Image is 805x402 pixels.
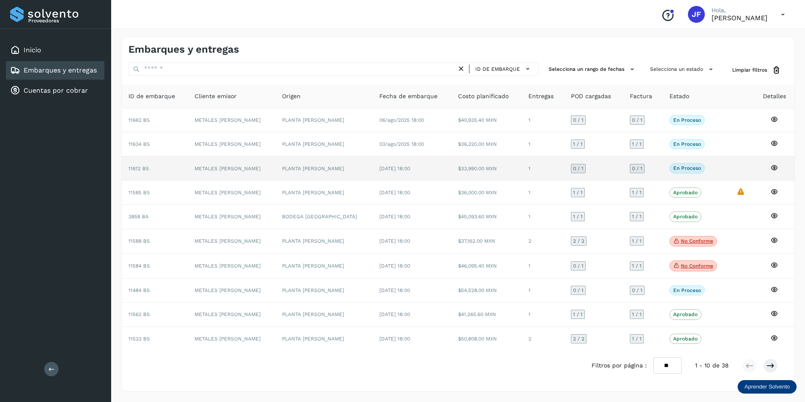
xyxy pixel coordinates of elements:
[379,190,410,196] span: [DATE] 18:00
[188,108,275,132] td: METALES [PERSON_NAME]
[275,181,373,205] td: PLANTA [PERSON_NAME]
[573,288,584,293] span: 0 / 1
[632,118,642,123] span: 0 / 1
[275,327,373,351] td: PLANTA [PERSON_NAME]
[275,156,373,180] td: PLANTA [PERSON_NAME]
[379,92,437,101] span: Fecha de embarque
[673,165,701,171] p: En proceso
[573,312,583,317] span: 1 / 1
[379,263,410,269] span: [DATE] 18:00
[188,327,275,351] td: METALES [PERSON_NAME]
[128,190,150,196] span: 11585 BS
[451,205,522,229] td: $45,093.60 MXN
[545,62,640,76] button: Selecciona un rango de fechas
[451,303,522,327] td: $41,265.60 MXN
[451,254,522,279] td: $46,095.40 MXN
[128,287,150,293] span: 11484 BS
[738,380,797,394] div: Aprender Solvento
[695,361,729,370] span: 1 - 10 de 38
[673,336,698,342] p: Aprobado
[528,92,554,101] span: Entregas
[275,303,373,327] td: PLANTA [PERSON_NAME]
[28,18,101,24] p: Proveedores
[475,65,520,73] span: ID de embarque
[128,214,149,220] span: 3858 BA
[632,288,642,293] span: 0 / 1
[522,327,564,351] td: 2
[632,336,642,341] span: 1 / 1
[673,190,698,196] p: Aprobado
[573,263,584,268] span: 0 / 1
[275,132,373,156] td: PLANTA [PERSON_NAME]
[458,92,509,101] span: Costo planificado
[681,263,713,269] p: No conforme
[673,214,698,220] p: Aprobado
[522,181,564,205] td: 1
[673,311,698,317] p: Aprobado
[6,81,104,100] div: Cuentas por cobrar
[188,229,275,254] td: METALES [PERSON_NAME]
[473,63,535,75] button: ID de embarque
[725,62,788,78] button: Limpiar filtros
[128,117,150,123] span: 11662 BS
[451,181,522,205] td: $36,000.00 MXN
[451,327,522,351] td: $50,808.00 MXN
[732,66,767,74] span: Limpiar filtros
[275,229,373,254] td: PLANTA [PERSON_NAME]
[522,108,564,132] td: 1
[188,132,275,156] td: METALES [PERSON_NAME]
[128,311,150,317] span: 11562 BS
[379,311,410,317] span: [DATE] 18:00
[188,303,275,327] td: METALES [PERSON_NAME]
[128,43,239,56] h4: Embarques y entregas
[128,336,150,342] span: 11533 BS
[188,279,275,303] td: METALES [PERSON_NAME]
[763,92,786,101] span: Detalles
[275,279,373,303] td: PLANTA [PERSON_NAME]
[128,92,175,101] span: ID de embarque
[522,229,564,254] td: 2
[522,254,564,279] td: 1
[573,166,584,171] span: 0 / 1
[573,214,583,219] span: 1 / 1
[632,142,642,147] span: 1 / 1
[522,132,564,156] td: 1
[188,254,275,279] td: METALES [PERSON_NAME]
[681,238,713,244] p: No conforme
[451,279,522,303] td: $54,528.00 MXN
[275,108,373,132] td: PLANTA [PERSON_NAME]
[632,312,642,317] span: 1 / 1
[6,61,104,80] div: Embarques y entregas
[24,46,41,54] a: Inicio
[451,108,522,132] td: $40,935.40 MXN
[522,205,564,229] td: 1
[630,92,652,101] span: Factura
[673,141,701,147] p: En proceso
[744,383,790,390] p: Aprender Solvento
[522,156,564,180] td: 1
[128,238,150,244] span: 11588 BS
[632,190,642,195] span: 1 / 1
[451,156,522,180] td: $33,990.00 MXN
[451,132,522,156] td: $36,320.00 MXN
[573,142,583,147] span: 1 / 1
[632,214,642,219] span: 1 / 1
[6,41,104,59] div: Inicio
[592,361,647,370] span: Filtros por página :
[669,92,689,101] span: Estado
[379,287,410,293] span: [DATE] 18:00
[195,92,237,101] span: Cliente emisor
[128,166,149,172] span: 11612 BS
[522,279,564,303] td: 1
[188,156,275,180] td: METALES [PERSON_NAME]
[24,86,88,94] a: Cuentas por cobrar
[379,117,424,123] span: 06/ago/2025 18:00
[379,166,410,172] span: [DATE] 18:00
[379,238,410,244] span: [DATE] 18:00
[673,117,701,123] p: En proceso
[573,118,584,123] span: 0 / 1
[573,190,583,195] span: 1 / 1
[379,141,424,147] span: 03/ago/2025 18:00
[632,239,642,244] span: 1 / 1
[573,336,584,341] span: 2 / 2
